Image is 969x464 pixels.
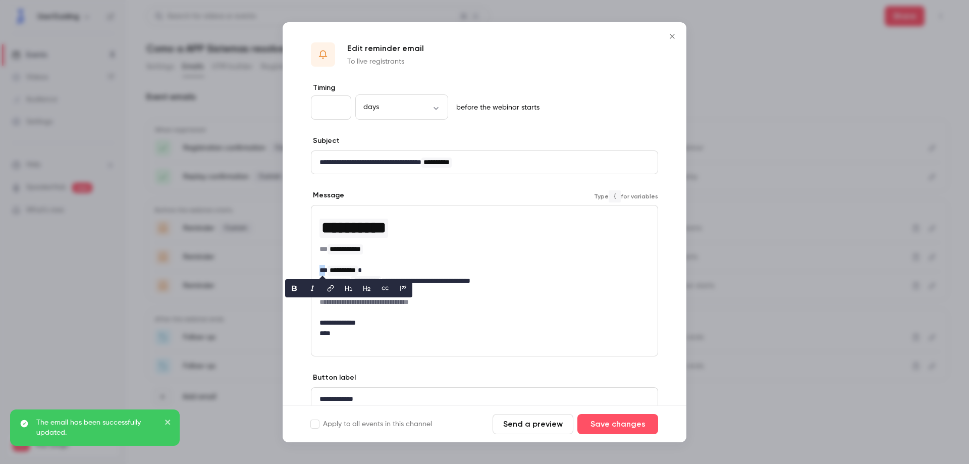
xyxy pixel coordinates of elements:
label: Button label [311,373,356,383]
p: Edit reminder email [347,42,424,55]
p: To live registrants [347,57,424,67]
label: Apply to all events in this channel [311,419,432,429]
label: Timing [311,83,658,93]
button: italic [304,280,320,296]
span: Type for variables [594,190,658,202]
button: Close [662,26,682,46]
label: Message [311,190,344,200]
div: days [355,102,448,112]
button: link [322,280,339,296]
code: { [609,190,621,202]
button: Save changes [577,414,658,434]
button: bold [286,280,302,296]
button: close [165,418,172,430]
p: before the webinar starts [452,102,540,113]
div: editor [311,388,658,410]
div: editor [311,151,658,174]
div: editor [311,205,658,345]
button: Send a preview [493,414,573,434]
p: The email has been successfully updated. [36,418,157,438]
button: blockquote [395,280,411,296]
label: Subject [311,136,340,146]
